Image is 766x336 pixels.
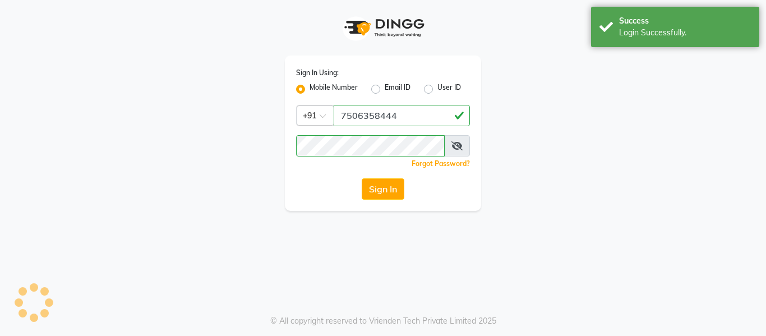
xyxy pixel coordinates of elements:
[412,159,470,168] a: Forgot Password?
[334,105,470,126] input: Username
[296,135,445,157] input: Username
[362,178,404,200] button: Sign In
[619,27,751,39] div: Login Successfully.
[437,82,461,96] label: User ID
[338,11,428,44] img: logo1.svg
[619,15,751,27] div: Success
[310,82,358,96] label: Mobile Number
[385,82,410,96] label: Email ID
[296,68,339,78] label: Sign In Using:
